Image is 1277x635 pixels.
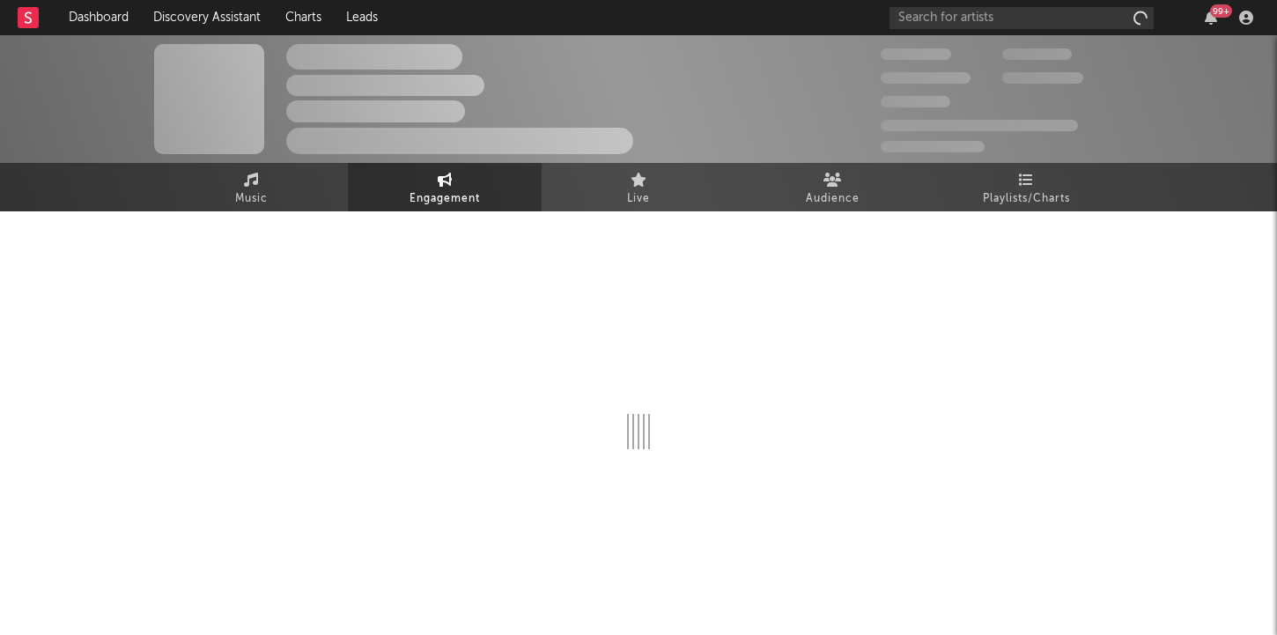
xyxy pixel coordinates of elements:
button: 99+ [1205,11,1217,25]
span: Audience [806,188,860,210]
span: Music [235,188,268,210]
span: Live [627,188,650,210]
span: 100,000 [881,96,950,107]
input: Search for artists [889,7,1154,29]
span: 1,000,000 [1002,72,1083,84]
a: Live [542,163,735,211]
a: Music [154,163,348,211]
span: Engagement [410,188,480,210]
span: Jump Score: 85.0 [881,141,985,152]
div: 99 + [1210,4,1232,18]
span: 100,000 [1002,48,1072,60]
span: Playlists/Charts [983,188,1070,210]
a: Engagement [348,163,542,211]
span: 50,000,000 Monthly Listeners [881,120,1078,131]
span: 50,000,000 [881,72,971,84]
a: Playlists/Charts [929,163,1123,211]
a: Audience [735,163,929,211]
span: 300,000 [881,48,951,60]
